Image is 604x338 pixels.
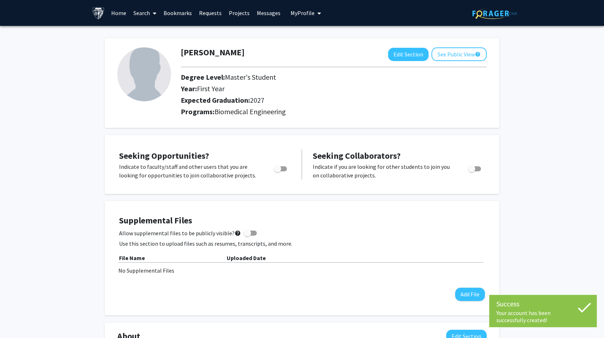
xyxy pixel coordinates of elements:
div: Toggle [465,162,485,173]
a: Projects [225,0,253,26]
span: Seeking Collaborators? [313,150,401,161]
mat-icon: help [235,229,241,237]
a: Home [108,0,130,26]
div: Success [496,298,590,309]
h2: Degree Level: [181,73,425,82]
button: Add File [455,288,485,301]
h4: Supplemental Files [119,216,485,226]
span: Allow supplemental files to be publicly visible? [119,229,241,237]
a: Requests [195,0,225,26]
p: Indicate to faculty/staff and other users that you are looking for opportunities to join collabor... [119,162,260,180]
p: Indicate if you are looking for other students to join you on collaborative projects. [313,162,454,180]
span: Seeking Opportunities? [119,150,209,161]
span: Biomedical Engineering [214,107,286,116]
div: Toggle [271,162,291,173]
img: Profile Picture [117,47,171,101]
div: No Supplemental Files [118,266,486,275]
h2: Programs: [181,107,487,116]
iframe: Chat [5,306,30,333]
img: Johns Hopkins University Logo [92,7,105,19]
a: Search [130,0,160,26]
a: Messages [253,0,284,26]
img: ForagerOne Logo [472,8,517,19]
span: First Year [197,84,225,93]
span: Master's Student [225,73,276,82]
b: File Name [119,254,145,261]
div: Your account has been successfully created! [496,309,590,324]
mat-icon: help [475,50,481,59]
p: Use this section to upload files such as resumes, transcripts, and more. [119,239,485,248]
h2: Expected Graduation: [181,96,425,105]
button: See Public View [431,47,487,61]
h1: [PERSON_NAME] [181,47,245,58]
b: Uploaded Date [227,254,266,261]
button: Edit Section [388,48,429,61]
a: Bookmarks [160,0,195,26]
span: 2027 [250,96,264,105]
span: My Profile [291,9,315,17]
h2: Year: [181,84,425,93]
